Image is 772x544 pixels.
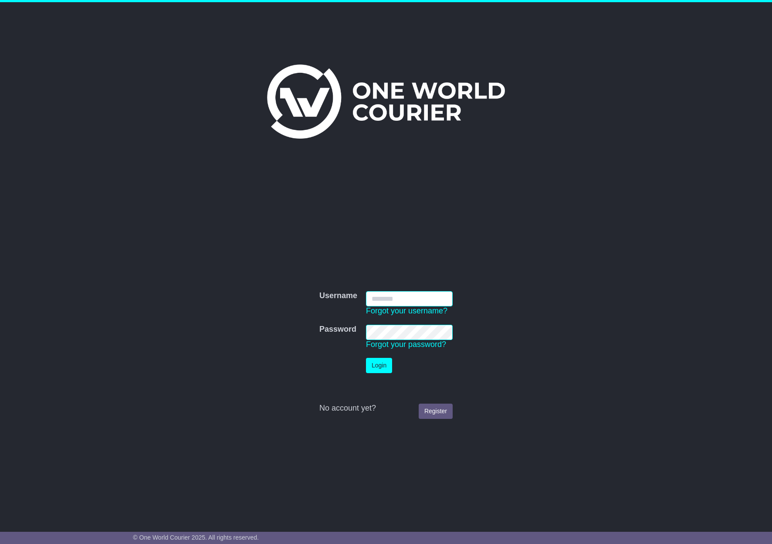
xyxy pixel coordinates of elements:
[319,404,453,413] div: No account yet?
[419,404,453,419] a: Register
[319,325,356,334] label: Password
[366,306,447,315] a: Forgot your username?
[366,340,446,349] a: Forgot your password?
[267,65,505,139] img: One World
[133,534,259,541] span: © One World Courier 2025. All rights reserved.
[319,291,357,301] label: Username
[366,358,392,373] button: Login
